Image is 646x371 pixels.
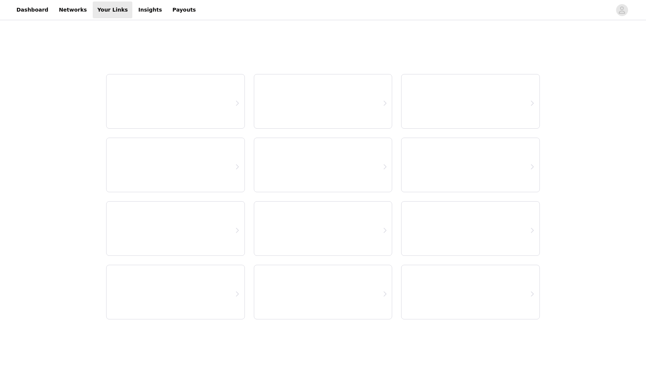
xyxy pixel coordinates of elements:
[54,1,91,18] a: Networks
[618,4,625,16] div: avatar
[168,1,200,18] a: Payouts
[12,1,53,18] a: Dashboard
[93,1,132,18] a: Your Links
[134,1,166,18] a: Insights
